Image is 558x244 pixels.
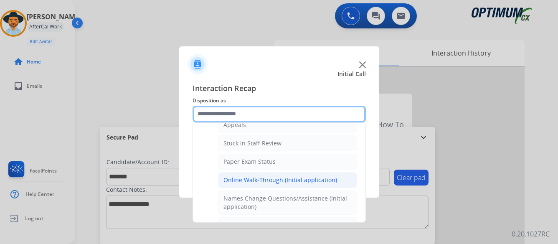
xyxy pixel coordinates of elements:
[223,221,322,229] div: Endorsement Number Not Working
[223,158,276,166] div: Paper Exam Status
[188,54,208,74] img: contactIcon
[223,139,282,147] div: Stuck in Staff Review
[223,194,352,211] div: Names Change Questions/Assistance (Initial application)
[512,229,550,239] p: 0.20.1027RC
[223,121,246,129] div: Appeals
[337,70,366,78] span: Initial Call
[193,96,366,106] span: Disposition as
[223,176,337,184] div: Online Walk-Through (Initial application)
[193,82,366,96] span: Interaction Recap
